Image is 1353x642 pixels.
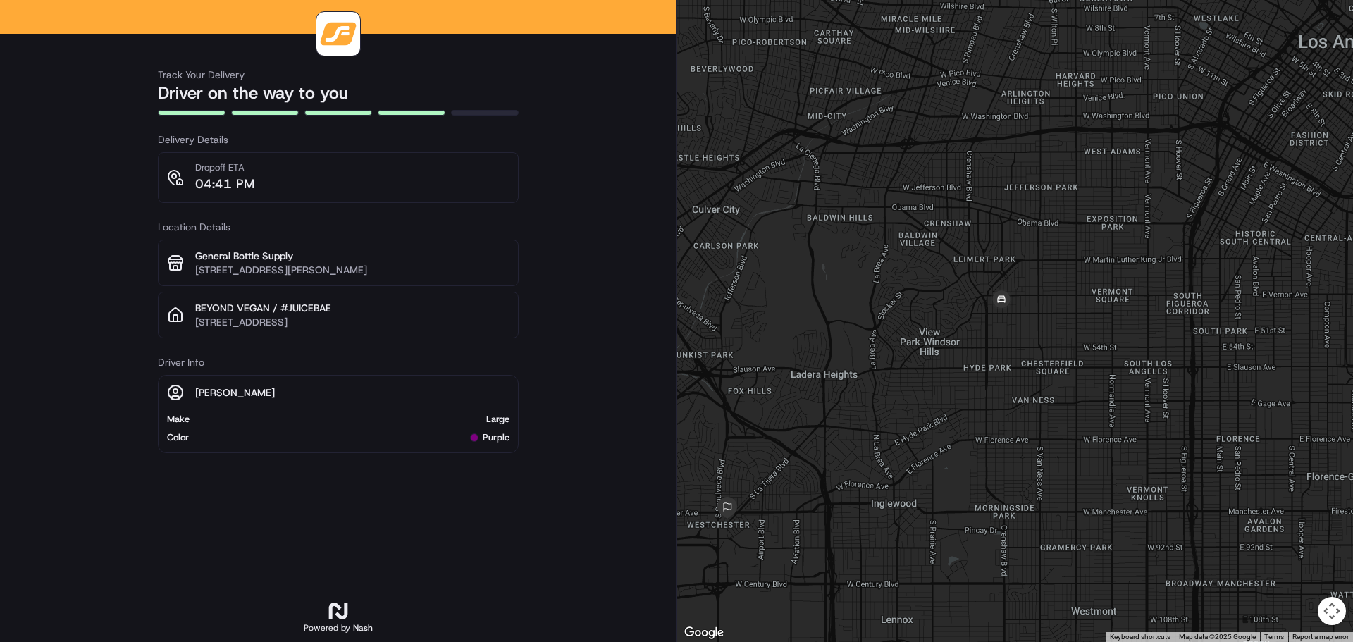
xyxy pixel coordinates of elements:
[353,622,373,634] span: Nash
[1264,633,1284,641] a: Terms
[304,622,373,634] h2: Powered by
[195,301,509,315] p: BEYOND VEGAN / #JUICEBAE
[486,413,509,426] span: Large
[158,132,519,147] h3: Delivery Details
[195,385,275,400] p: [PERSON_NAME]
[195,249,509,263] p: General Bottle Supply
[1292,633,1349,641] a: Report a map error
[167,431,189,444] span: Color
[158,220,519,234] h3: Location Details
[195,315,509,329] p: [STREET_ADDRESS]
[195,174,254,194] p: 04:41 PM
[681,624,727,642] img: Google
[1110,632,1170,642] button: Keyboard shortcuts
[319,15,357,53] img: logo-public_tracking_screen-VNDR-1688417501853.png
[158,355,519,369] h3: Driver Info
[158,82,519,104] h2: Driver on the way to you
[1318,597,1346,625] button: Map camera controls
[195,161,254,174] p: Dropoff ETA
[158,68,519,82] h3: Track Your Delivery
[483,431,509,444] span: purple
[195,263,509,277] p: [STREET_ADDRESS][PERSON_NAME]
[681,624,727,642] a: Open this area in Google Maps (opens a new window)
[167,413,190,426] span: Make
[1179,633,1256,641] span: Map data ©2025 Google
